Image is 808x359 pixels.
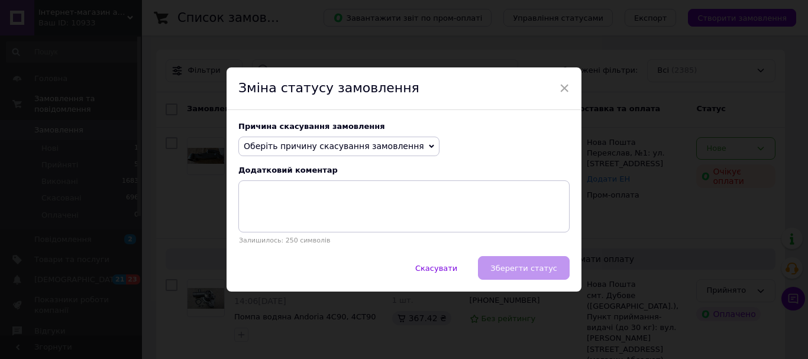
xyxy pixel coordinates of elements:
[559,78,570,98] span: ×
[244,141,424,151] span: Оберіть причину скасування замовлення
[403,256,470,280] button: Скасувати
[238,166,570,174] div: Додатковий коментар
[238,237,570,244] p: Залишилось: 250 символів
[238,122,570,131] div: Причина скасування замовлення
[415,264,457,273] span: Скасувати
[227,67,581,110] div: Зміна статусу замовлення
